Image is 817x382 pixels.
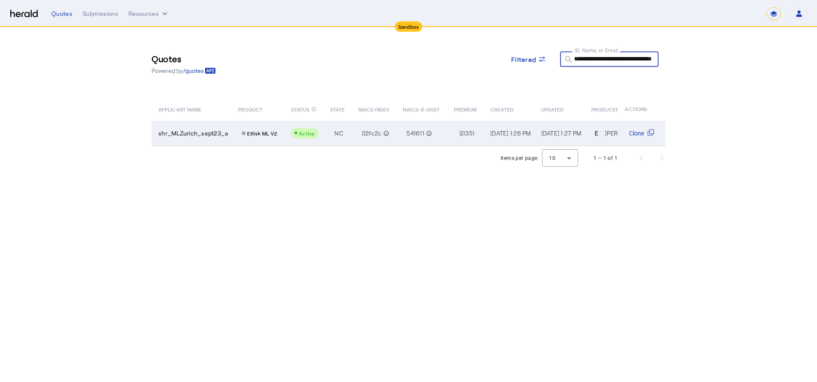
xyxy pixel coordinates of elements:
[541,105,564,113] span: UPDATED
[362,129,382,138] span: 02fc2c
[152,66,216,75] p: Powered by
[629,129,644,138] span: Clone
[406,129,424,138] span: 541611
[511,55,536,64] span: Filtered
[605,129,653,138] div: [PERSON_NAME]
[330,105,345,113] span: STATE
[541,129,581,137] span: [DATE] 1:27 PM
[311,105,316,114] mat-icon: info_outline
[403,105,440,113] span: NAICS-6-DIGIT
[504,51,553,67] button: Filtered
[183,66,216,75] a: /quotes
[158,105,201,113] span: APPLICANT NAME
[593,154,617,162] div: 1 – 1 of 1
[625,126,662,140] button: Clone
[382,129,389,138] mat-icon: info_outline
[575,47,619,53] mat-label: ID, Name, or Email
[560,55,575,66] mat-icon: search
[459,129,463,138] span: $
[591,105,619,113] span: PRODUCER
[454,105,477,113] span: PREMIUM
[463,129,474,138] span: 1351
[10,10,38,18] img: Herald Logo
[51,9,72,18] div: Quotes
[128,9,169,18] button: Resources dropdown menu
[490,129,531,137] span: [DATE] 1:26 PM
[424,129,432,138] mat-icon: info_outline
[334,129,343,138] span: NC
[591,128,602,138] div: E
[83,9,118,18] div: Submissions
[247,130,277,137] span: ERisk ML V2
[152,53,216,65] h3: Quotes
[291,105,310,113] span: STATUS
[152,97,704,146] table: Table view of all quotes submitted by your platform
[501,154,539,162] div: Items per page:
[358,105,389,113] span: NAICS INDEX
[158,129,228,138] span: shr_MLZurich_sept23_a
[490,105,513,113] span: CREATED
[618,97,666,121] th: ACTIONS
[299,130,315,136] span: Active
[395,21,423,32] div: Sandbox
[238,105,262,113] span: PRODUCT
